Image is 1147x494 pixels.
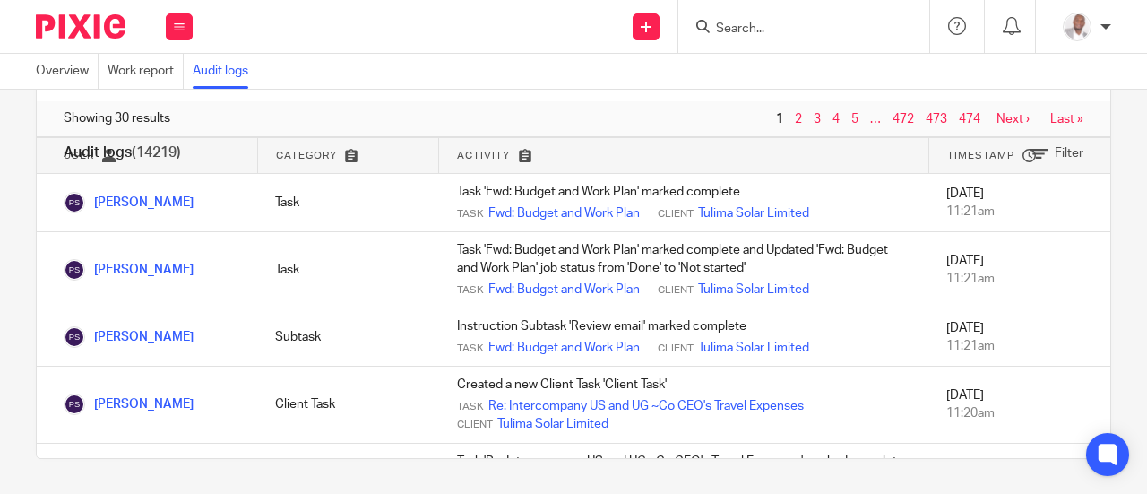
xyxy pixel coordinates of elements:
td: Task 'Fwd: Budget and Work Plan' marked complete [439,174,929,232]
td: Client Task [257,367,439,443]
td: Created a new Client Task 'Client Task' [439,367,929,443]
img: Paul Ssengooba [64,259,85,281]
nav: pager [772,112,1083,126]
span: Client [457,418,493,432]
a: Next › [996,113,1030,126]
span: Task [457,207,484,221]
td: Task 'Fwd: Budget and Work Plan' marked complete and Updated 'Fwd: Budget and Work Plan' job stat... [439,232,929,308]
img: Paul Ssengooba [64,326,85,348]
span: Task [457,400,484,414]
a: Work report [108,54,184,89]
span: Task [457,342,484,356]
span: Client [658,342,694,356]
td: [DATE] [928,367,1110,443]
a: Tulima Solar Limited [497,415,608,433]
a: Tulima Solar Limited [698,281,809,299]
a: 2 [795,113,802,126]
a: 5 [851,113,858,126]
a: 4 [832,113,840,126]
td: Task [257,232,439,308]
span: Task [457,283,484,298]
span: Showing 30 results [64,109,170,127]
a: Tulima Solar Limited [698,339,809,357]
a: [PERSON_NAME] [64,196,194,209]
td: Instruction Subtask 'Review email' marked complete [439,308,929,367]
td: Subtask [257,308,439,367]
a: [PERSON_NAME] [64,331,194,343]
img: Paul Ssengooba [64,394,85,415]
span: Filter [1055,147,1083,160]
td: [DATE] [928,308,1110,367]
a: 474 [959,113,980,126]
a: Fwd: Budget and Work Plan [488,204,640,222]
a: Audit logs [193,54,257,89]
div: 11:21am [946,203,1092,221]
img: Pixie [36,14,125,39]
a: Re: Intercompany US and UG ~Co CEO's Travel Expenses [488,397,804,415]
div: 11:20am [946,404,1092,422]
input: Search [714,22,875,38]
a: Fwd: Budget and Work Plan [488,281,640,299]
span: … [866,108,885,130]
img: Paul Ssengooba [64,192,85,213]
a: [PERSON_NAME] [64,398,194,411]
a: 3 [814,113,821,126]
span: 1 [772,108,788,130]
td: [DATE] [928,174,1110,232]
span: Client [658,207,694,221]
img: Paul%20S%20-%20Picture.png [1063,13,1091,41]
td: Task [257,174,439,232]
a: Fwd: Budget and Work Plan [488,339,640,357]
a: Overview [36,54,99,89]
div: 11:21am [946,337,1092,355]
a: Tulima Solar Limited [698,204,809,222]
a: 472 [893,113,914,126]
a: [PERSON_NAME] [64,264,194,276]
div: 11:21am [946,270,1092,288]
span: Client [658,283,694,298]
td: [DATE] [928,232,1110,308]
a: Last » [1050,113,1083,126]
a: 473 [926,113,947,126]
